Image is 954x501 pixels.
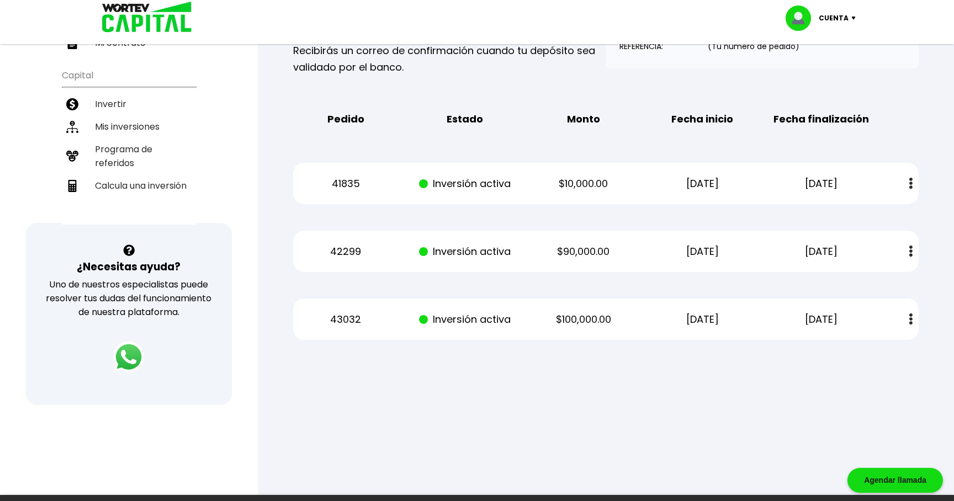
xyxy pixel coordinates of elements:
img: inversiones-icon.6695dc30.svg [66,121,78,133]
p: Inversión activa [415,243,515,260]
p: $10,000.00 [533,175,633,192]
a: Calcula una inversión [62,174,196,197]
p: 42299 [296,243,396,260]
img: calculadora-icon.17d418c4.svg [66,180,78,192]
p: REFERENCIA: [619,38,698,55]
p: 41835 [296,175,396,192]
p: Inversión activa [415,311,515,328]
img: profile-image [786,6,819,31]
p: [DATE] [771,311,871,328]
p: Cuenta [819,10,849,26]
ul: Capital [62,63,196,225]
img: recomiendanos-icon.9b8e9327.svg [66,150,78,162]
p: [DATE] [771,243,871,260]
b: Estado [447,111,483,127]
img: logos_whatsapp-icon.242b2217.svg [113,342,144,372]
b: Fecha inicio [671,111,733,127]
p: 43032 [296,311,396,328]
a: Mis inversiones [62,115,196,138]
b: Pedido [327,111,364,127]
img: invertir-icon.b3b967d7.svg [66,98,78,110]
a: Invertir [62,93,196,115]
p: $100,000.00 [533,311,633,328]
b: Fecha finalización [773,111,869,127]
b: Monto [567,111,600,127]
p: (Tu número de pedido) [708,38,799,55]
p: [DATE] [653,243,752,260]
a: Programa de referidos [62,138,196,174]
p: [DATE] [653,175,752,192]
p: [DATE] [771,175,871,192]
div: Agendar llamada [847,468,943,493]
img: icon-down [849,17,863,20]
p: Inversión activa [415,175,515,192]
p: $90,000.00 [533,243,633,260]
p: Uno de nuestros especialistas puede resolver tus dudas del funcionamiento de nuestra plataforma. [40,278,218,319]
p: [DATE] [653,311,752,328]
h3: ¿Necesitas ayuda? [77,259,181,275]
